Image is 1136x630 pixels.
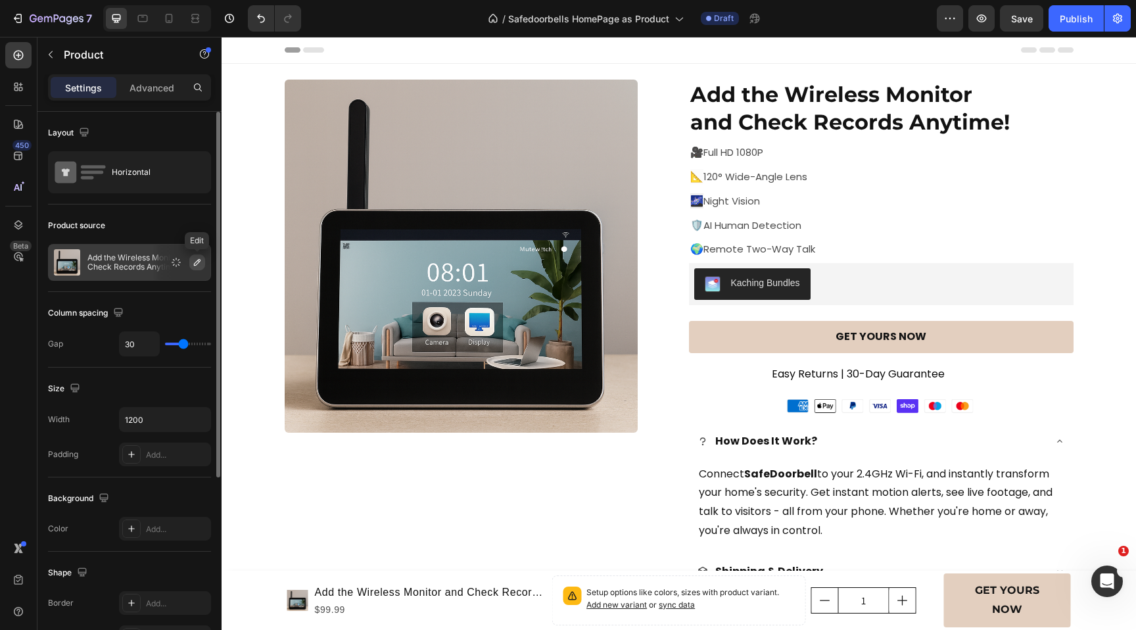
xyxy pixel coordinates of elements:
span: Night Vision [482,157,538,171]
span: Add new variant [365,563,425,573]
input: Auto [120,332,159,356]
div: Horizontal [112,157,192,187]
span: 🎥 [469,108,482,123]
div: Size [48,380,83,398]
input: Auto [120,408,210,431]
img: product feature img [54,249,80,276]
p: 7 [86,11,92,26]
div: Shape [48,564,90,582]
button: decrement [590,551,617,576]
div: Gap [48,338,63,350]
span: AI Human Detection [482,182,580,195]
div: Width [48,414,70,425]
div: Border [48,597,74,609]
button: increment [668,551,694,576]
iframe: Intercom live chat [1091,566,1123,597]
div: Add... [146,523,208,535]
span: Remote Two-Way Talk [482,205,594,219]
button: Publish [1049,5,1104,32]
button: 7 [5,5,98,32]
span: 🌌 [469,157,482,172]
span: 1 [1118,546,1129,556]
h1: Add the Wireless Monitor and Check Records Anytime! [467,43,799,100]
button: Save [1000,5,1043,32]
p: Product [64,47,176,62]
span: 🛡️ [469,181,482,196]
p: Settings [65,81,102,95]
span: / [502,12,506,26]
div: Background [48,490,112,508]
span: 120° Wide-Angle Lens [482,133,586,147]
span: 📐 [469,132,482,147]
div: Kaching Bundles [509,239,579,253]
p: Add the Wireless Monitor and Check Records Anytime! [87,253,205,272]
span: Save [1011,13,1033,24]
div: get yours now [614,293,705,307]
div: Add... [146,449,208,461]
span: Draft [714,12,734,24]
p: Shipping & Delivery [494,525,602,545]
p: How Does It Work? [494,395,596,414]
div: Padding [48,448,78,460]
p: Setup options like colors, sizes with product variant. [365,550,573,575]
span: Full HD 1080P [482,109,542,122]
div: Color [48,523,68,535]
img: KachingBundles.png [483,239,499,255]
p: Connect to your 2.4GHz Wi-Fi, and instantly transform your home's security. Get instant motion al... [477,428,842,504]
img: gempages_570336046982628576-74b3bc33-7f17-4f91-9650-0ab979584298.png [561,359,758,380]
div: Column spacing [48,304,126,322]
input: quantity [617,551,668,576]
span: or [425,563,473,573]
div: 450 [12,140,32,151]
span: 🌍 [469,205,482,220]
div: Layout [48,124,92,142]
p: Advanced [130,81,174,95]
div: Product source [48,220,105,231]
strong: SafeDoorbell [523,429,596,445]
button: get yours now [467,284,852,316]
span: Safedoorbells HomePage as Product [508,12,669,26]
button: Kaching Bundles [473,231,589,263]
button: GET YOURS NOW [722,537,849,591]
div: Undo/Redo [248,5,301,32]
iframe: Design area [222,37,1136,630]
div: Beta [10,241,32,251]
div: Publish [1060,12,1093,26]
div: GET YOURS NOW [738,545,833,583]
span: Easy Returns | 30-Day Guarantee [550,329,723,345]
span: sync data [437,563,473,573]
div: Add... [146,598,208,610]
